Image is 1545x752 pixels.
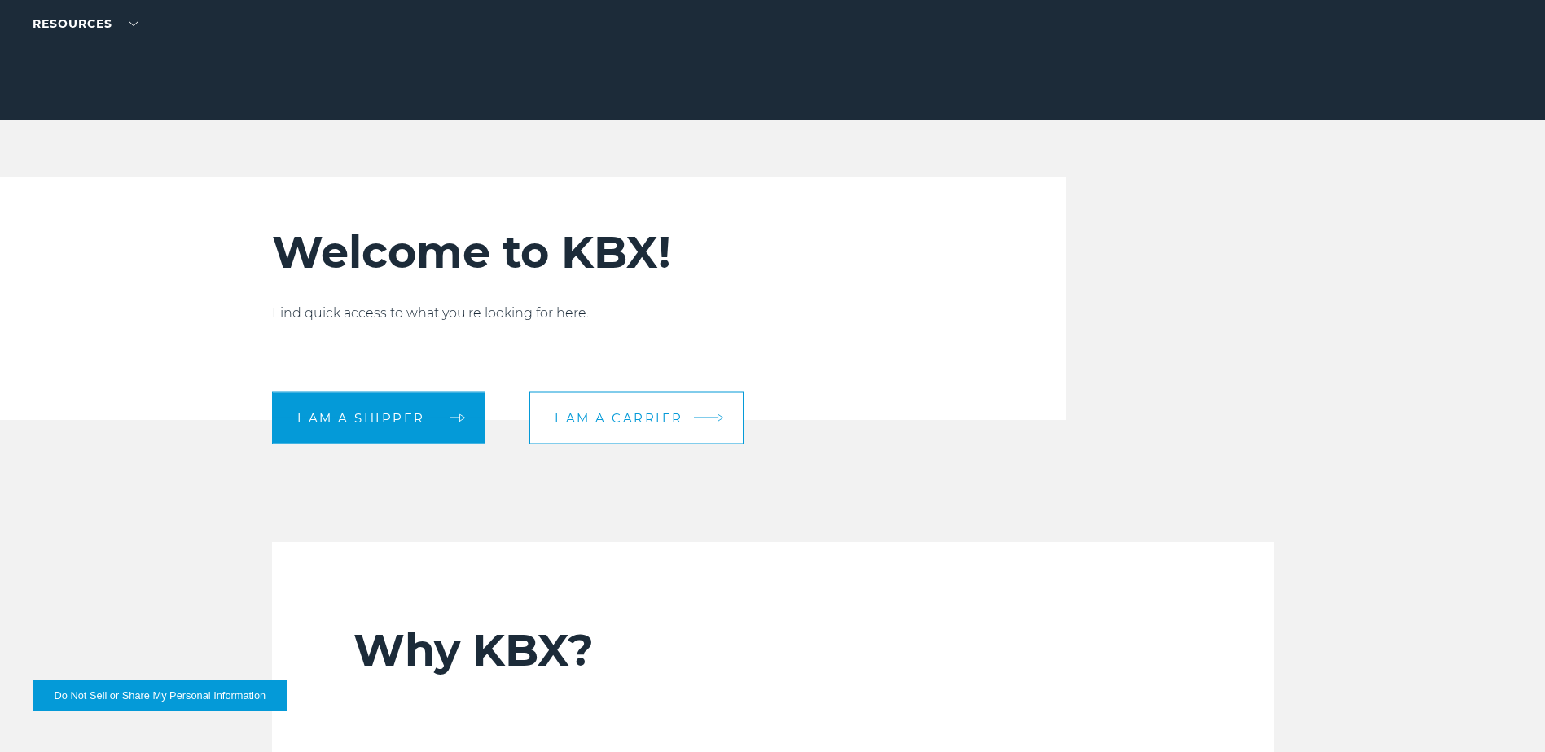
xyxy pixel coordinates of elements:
[272,225,968,279] h2: Welcome to KBX!
[272,304,968,323] p: Find quick access to what you're looking for here.
[272,391,485,444] a: I am a shipper arrow arrow
[297,412,425,424] span: I am a shipper
[353,623,1192,677] h2: Why KBX?
[33,680,287,711] button: Do Not Sell or Share My Personal Information
[33,16,138,31] a: RESOURCES
[1464,674,1545,752] iframe: Chat Widget
[717,413,723,422] img: arrow
[555,412,683,424] span: I am a carrier
[529,391,744,444] a: I am a carrier arrow arrow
